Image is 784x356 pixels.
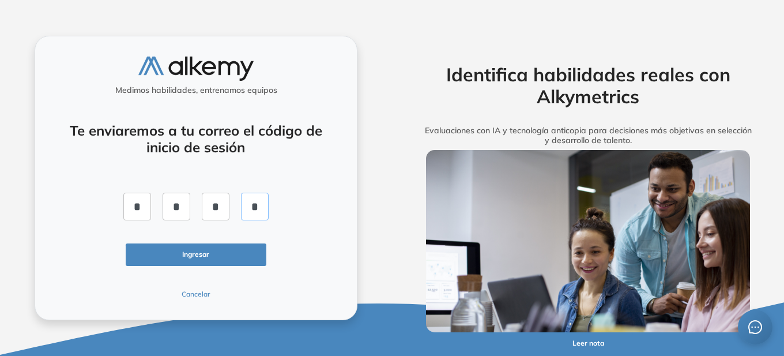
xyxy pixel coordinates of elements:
h4: Te enviaremos a tu correo el código de inicio de sesión [66,122,326,156]
button: Ingresar [126,243,266,266]
h5: Evaluaciones con IA y tecnología anticopia para decisiones más objetivas en selección y desarroll... [408,126,768,145]
span: message [748,320,762,334]
h5: Medimos habilidades, entrenamos equipos [40,85,352,95]
button: Cancelar [126,289,266,299]
button: Leer nota [543,332,633,355]
img: logo-alkemy [138,57,254,80]
h2: Identifica habilidades reales con Alkymetrics [408,63,768,108]
img: img-more-info [426,150,750,332]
